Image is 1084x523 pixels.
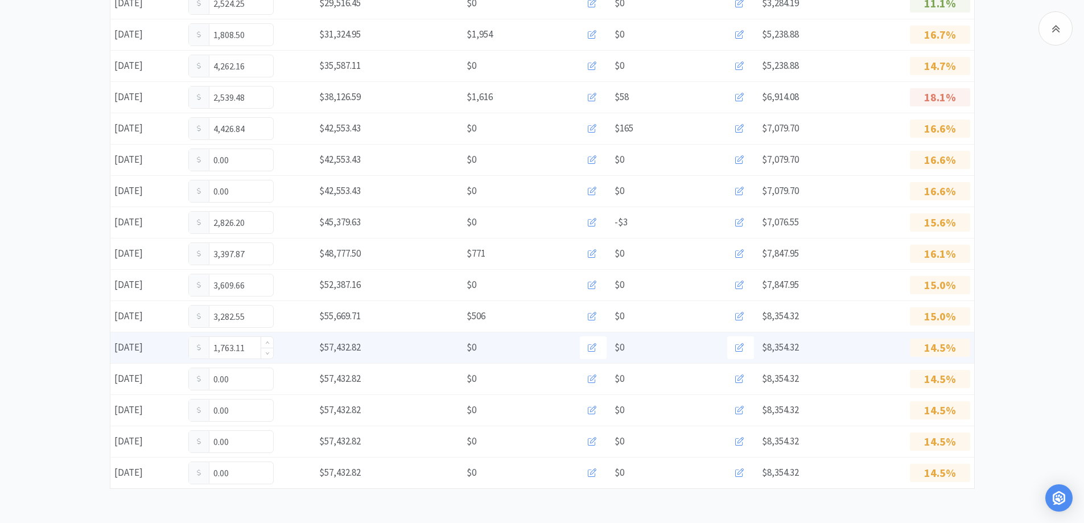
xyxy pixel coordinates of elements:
[910,26,970,44] p: 16.7%
[762,403,799,416] span: $8,354.32
[467,402,476,418] span: $0
[762,122,799,134] span: $7,079.70
[615,27,624,42] span: $0
[910,182,970,200] p: 16.6%
[319,153,361,166] span: $42,553.43
[910,464,970,482] p: 14.5%
[615,152,624,167] span: $0
[110,117,184,140] div: [DATE]
[762,372,799,385] span: $8,354.32
[110,148,184,171] div: [DATE]
[762,153,799,166] span: $7,079.70
[762,278,799,291] span: $7,847.95
[110,211,184,234] div: [DATE]
[467,215,476,230] span: $0
[110,336,184,359] div: [DATE]
[910,370,970,388] p: 14.5%
[910,433,970,451] p: 14.5%
[110,304,184,328] div: [DATE]
[910,88,970,106] p: 18.1%
[319,90,361,103] span: $38,126.59
[467,434,476,449] span: $0
[467,121,476,136] span: $0
[615,121,633,136] span: $165
[762,59,799,72] span: $5,238.88
[615,308,624,324] span: $0
[467,58,476,73] span: $0
[467,27,493,42] span: $1,954
[615,434,624,449] span: $0
[110,461,184,484] div: [DATE]
[762,184,799,197] span: $7,079.70
[615,371,624,386] span: $0
[110,242,184,265] div: [DATE]
[615,89,629,105] span: $58
[762,435,799,447] span: $8,354.32
[319,310,361,322] span: $55,669.71
[319,435,361,447] span: $57,432.82
[319,28,361,40] span: $31,324.95
[762,341,799,353] span: $8,354.32
[467,183,476,199] span: $0
[910,276,970,294] p: 15.0%
[910,307,970,326] p: 15.0%
[615,465,624,480] span: $0
[762,310,799,322] span: $8,354.32
[910,151,970,169] p: 16.6%
[910,120,970,138] p: 16.6%
[762,247,799,260] span: $7,847.95
[110,398,184,422] div: [DATE]
[319,184,361,197] span: $42,553.43
[467,277,476,293] span: $0
[319,403,361,416] span: $57,432.82
[467,308,485,324] span: $506
[615,183,624,199] span: $0
[762,28,799,40] span: $5,238.88
[910,401,970,419] p: 14.5%
[467,371,476,386] span: $0
[762,90,799,103] span: $6,914.08
[467,89,493,105] span: $1,616
[615,277,624,293] span: $0
[615,246,624,261] span: $0
[762,466,799,479] span: $8,354.32
[319,466,361,479] span: $57,432.82
[265,341,269,345] i: icon: up
[910,245,970,263] p: 16.1%
[1045,484,1073,512] div: Open Intercom Messenger
[319,372,361,385] span: $57,432.82
[762,216,799,228] span: $7,076.55
[319,216,361,228] span: $45,379.63
[467,246,485,261] span: $771
[910,339,970,357] p: 14.5%
[110,85,184,109] div: [DATE]
[467,152,476,167] span: $0
[467,340,476,355] span: $0
[110,23,184,46] div: [DATE]
[110,54,184,77] div: [DATE]
[615,402,624,418] span: $0
[615,215,628,230] span: -$3
[110,367,184,390] div: [DATE]
[319,122,361,134] span: $42,553.43
[615,58,624,73] span: $0
[319,278,361,291] span: $52,387.16
[910,213,970,232] p: 15.6%
[110,179,184,203] div: [DATE]
[265,351,269,355] i: icon: down
[319,59,361,72] span: $35,587.11
[110,430,184,453] div: [DATE]
[261,348,273,359] span: Decrease Value
[261,337,273,348] span: Increase Value
[467,465,476,480] span: $0
[910,57,970,75] p: 14.7%
[319,341,361,353] span: $57,432.82
[110,273,184,296] div: [DATE]
[615,340,624,355] span: $0
[319,247,361,260] span: $48,777.50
